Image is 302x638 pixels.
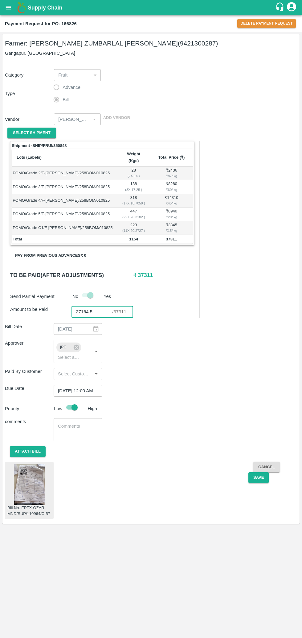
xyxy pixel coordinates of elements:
p: Bill Date [5,323,54,330]
p: Send Partial Payment [10,293,70,300]
h5: Farmer: [PERSON_NAME] ZUMBARLAL [PERSON_NAME] (9421300287) [5,39,297,48]
button: Attach bill [10,446,46,457]
td: POMO/Grade 3/F-[PERSON_NAME]/258BOM/010825 [12,180,117,194]
h6: To be paid(After adjustments) [10,271,133,279]
b: Lots (Labels) [17,155,42,160]
strong: Shipment - SHIP/FRUI/350848 [12,143,67,149]
div: ₹ 15 / kg [151,228,192,233]
p: No [72,293,78,300]
img: https://app.vegrow.in/rails/active_storage/blobs/redirect/eyJfcmFpbHMiOnsiZGF0YSI6MjkwNTIwMywicHV... [14,464,45,505]
h6: ₹ 37311 [133,271,194,279]
div: ( 11 X 20.2727 ) [118,228,149,233]
td: POMO/Grade C1/F-[PERSON_NAME]/258BOM/010825 [12,221,117,235]
p: comments [5,418,54,425]
td: 28 [117,167,150,180]
div: ( 17 X 18.7059 ) [118,200,149,206]
p: Priority [5,405,51,412]
p: Type [5,90,54,97]
p: Category [5,72,51,78]
b: Total Price (₹) [158,155,185,160]
td: ₹ 3345 [150,221,193,235]
span: Bill [63,96,69,103]
td: ₹ 8280 [150,180,193,194]
button: Delete Payment Request [237,19,296,28]
button: Select Shipment [7,128,56,138]
td: 138 [117,180,150,194]
p: Low [54,405,62,412]
div: ₹ 20 / kg [151,214,192,220]
span: Select Shipment [13,129,51,137]
div: ( 22 X 20.3182 ) [118,214,149,220]
td: 223 [117,221,150,235]
p: Yes [104,293,111,300]
input: Choose date, selected date is Aug 1, 2025 [54,385,98,397]
div: ₹ 60 / kg [151,187,192,192]
td: 447 [117,208,150,221]
span: [PERSON_NAME] [56,344,75,351]
p: Fruit [58,72,67,78]
b: 1154 [129,237,138,241]
p: Amount to be Paid [10,306,71,313]
div: [PERSON_NAME] [56,343,81,352]
input: Bill Date [54,323,88,335]
b: 37311 [166,237,177,241]
b: Payment Request for PO: 166826 [5,21,77,26]
td: ₹ 2436 [150,167,193,180]
p: High [88,405,97,412]
p: Gangapur, [GEOGRAPHIC_DATA] [5,50,297,57]
td: 318 [117,194,150,208]
b: Weight (Kgs) [127,152,140,163]
p: Due Date [5,385,54,392]
td: POMO/Grade 2/F-[PERSON_NAME]/258BOM/010825 [12,167,117,180]
div: ₹ 87 / kg [151,173,192,179]
b: Total [13,237,22,241]
button: Open [92,370,100,378]
td: POMO/Grade 5/F-[PERSON_NAME]/258BOM/010825 [12,208,117,221]
button: Open [92,347,100,355]
div: ₹ 45 / kg [151,200,192,206]
td: POMO/Grade 4/F-[PERSON_NAME]/258BOM/010825 [12,194,117,208]
button: Save [248,472,269,483]
td: ₹ 8940 [150,208,193,221]
input: Select Customer [55,370,90,378]
input: Partial Amount [71,306,112,318]
p: Vendor [5,116,51,123]
p: Paid By Customer [5,368,54,375]
button: Pay from previous advances₹ 0 [10,250,91,261]
div: ( 2 X 14 ) [118,173,149,179]
td: ₹ 14310 [150,194,193,208]
div: account of current user [286,1,297,14]
span: Advance [63,84,80,91]
img: logo [15,2,28,14]
div: customer-support [275,2,286,13]
input: Select Vendor [56,115,88,123]
div: ( 8 X 17.25 ) [118,187,149,192]
a: Supply Chain [28,3,275,12]
span: Bill.No.-FRTX-OZAR-MND/SUP/110964/C-57 [7,505,51,517]
button: open drawer [1,1,15,15]
input: Select approver [55,353,82,361]
b: Supply Chain [28,5,62,11]
p: Approver [5,340,54,347]
button: Cancel [253,462,280,473]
